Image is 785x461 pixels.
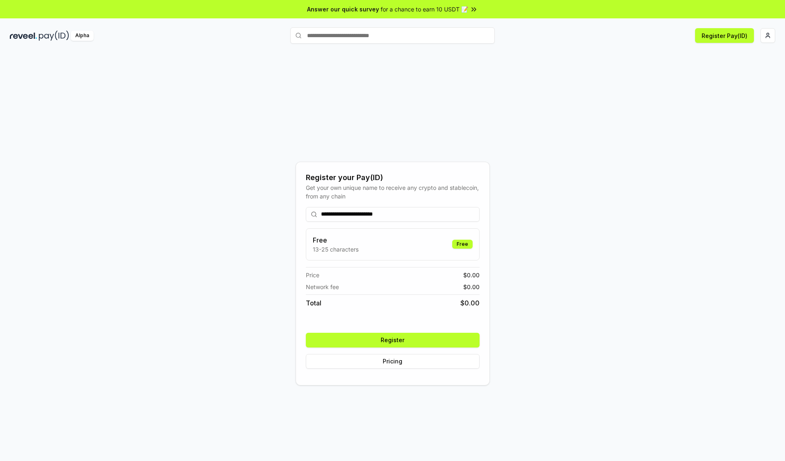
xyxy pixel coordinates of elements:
[463,271,480,279] span: $ 0.00
[695,28,754,43] button: Register Pay(ID)
[10,31,37,41] img: reveel_dark
[306,298,321,308] span: Total
[313,245,359,254] p: 13-25 characters
[460,298,480,308] span: $ 0.00
[306,271,319,279] span: Price
[452,240,473,249] div: Free
[306,183,480,200] div: Get your own unique name to receive any crypto and stablecoin, from any chain
[306,333,480,347] button: Register
[307,5,379,13] span: Answer our quick survey
[306,172,480,183] div: Register your Pay(ID)
[39,31,69,41] img: pay_id
[381,5,468,13] span: for a chance to earn 10 USDT 📝
[463,283,480,291] span: $ 0.00
[71,31,94,41] div: Alpha
[313,235,359,245] h3: Free
[306,283,339,291] span: Network fee
[306,354,480,369] button: Pricing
